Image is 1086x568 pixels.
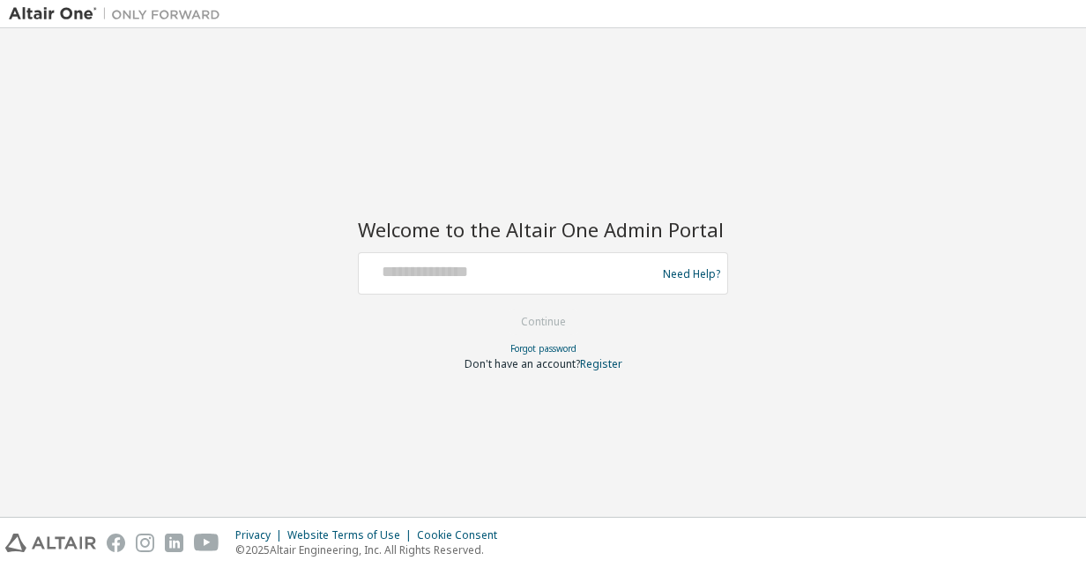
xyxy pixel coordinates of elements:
img: altair_logo.svg [5,534,96,552]
img: instagram.svg [136,534,154,552]
a: Register [580,356,622,371]
a: Need Help? [663,273,720,274]
img: Altair One [9,5,229,23]
img: youtube.svg [194,534,219,552]
h2: Welcome to the Altair One Admin Portal [358,217,728,242]
a: Forgot password [510,342,576,355]
span: Don't have an account? [465,356,580,371]
img: linkedin.svg [165,534,183,552]
p: © 2025 Altair Engineering, Inc. All Rights Reserved. [235,542,508,557]
div: Cookie Consent [417,528,508,542]
div: Website Terms of Use [287,528,417,542]
img: facebook.svg [107,534,125,552]
div: Privacy [235,528,287,542]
